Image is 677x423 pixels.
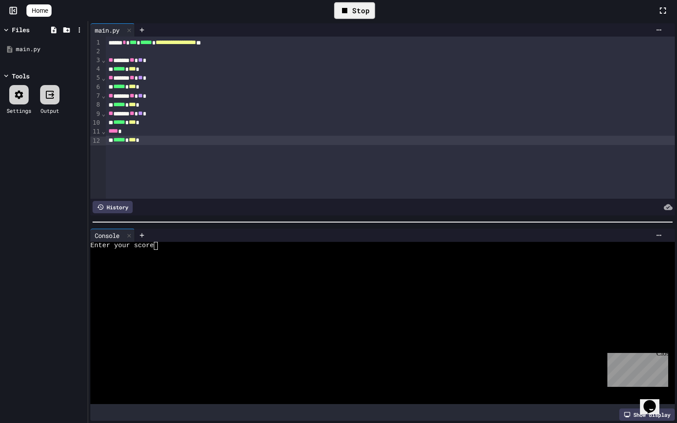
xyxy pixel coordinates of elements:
a: Home [26,4,52,17]
div: 7 [90,92,101,100]
div: 6 [90,83,101,92]
div: Tools [12,71,30,81]
div: Console [90,229,135,242]
div: 11 [90,127,101,136]
div: Show display [619,408,675,421]
div: main.py [90,26,124,35]
div: Chat with us now!Close [4,4,61,56]
span: Enter your score [90,242,154,250]
span: Fold line [101,128,106,135]
div: 1 [90,38,101,47]
div: 9 [90,110,101,119]
div: 4 [90,65,101,74]
div: History [93,201,133,213]
iframe: chat widget [604,349,668,387]
div: Settings [7,107,31,115]
div: 8 [90,100,101,109]
div: main.py [90,23,135,37]
span: Fold line [101,110,106,117]
div: main.py [16,45,85,54]
iframe: chat widget [640,388,668,414]
div: Output [41,107,59,115]
span: Home [32,6,48,15]
span: Fold line [101,74,106,82]
div: 2 [90,47,101,56]
div: 5 [90,74,101,82]
span: Fold line [101,56,106,63]
div: 12 [90,137,101,145]
div: 10 [90,119,101,127]
div: 3 [90,56,101,65]
div: Console [90,231,124,240]
div: Files [12,25,30,34]
span: Fold line [101,92,106,99]
div: Stop [334,2,375,19]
